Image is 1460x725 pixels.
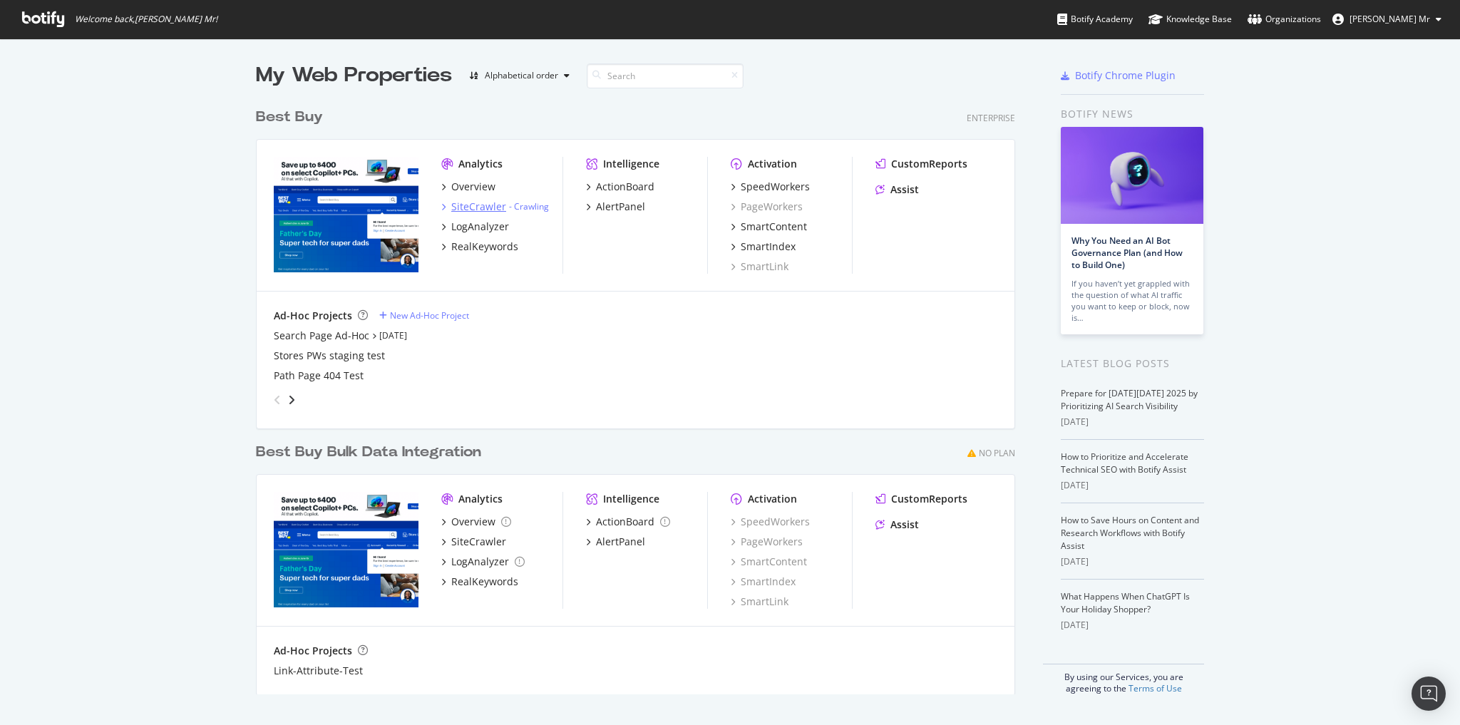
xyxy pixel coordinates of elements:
a: SpeedWorkers [731,515,810,529]
a: Crawling [514,200,549,212]
a: What Happens When ChatGPT Is Your Holiday Shopper? [1061,590,1190,615]
div: Activation [748,492,797,506]
a: Best Buy Bulk Data Integration [256,442,487,463]
a: How to Save Hours on Content and Research Workflows with Botify Assist [1061,514,1199,552]
div: [DATE] [1061,479,1204,492]
a: Assist [875,182,919,197]
a: PageWorkers [731,200,803,214]
a: Stores PWs staging test [274,349,385,363]
div: Analytics [458,157,503,171]
div: Knowledge Base [1148,12,1232,26]
div: Assist [890,518,919,532]
a: Prepare for [DATE][DATE] 2025 by Prioritizing AI Search Visibility [1061,387,1198,412]
div: AlertPanel [596,535,645,549]
div: SmartContent [741,220,807,234]
a: SmartIndex [731,240,796,254]
div: [DATE] [1061,555,1204,568]
img: Why You Need an AI Bot Governance Plan (and How to Build One) [1061,127,1203,224]
a: Overview [441,180,495,194]
a: LogAnalyzer [441,220,509,234]
a: SiteCrawler [441,535,506,549]
div: RealKeywords [451,240,518,254]
div: Open Intercom Messenger [1412,677,1446,711]
a: Botify Chrome Plugin [1061,68,1176,83]
a: AlertPanel [586,200,645,214]
a: AlertPanel [586,535,645,549]
a: SpeedWorkers [731,180,810,194]
div: CustomReports [891,492,967,506]
div: Assist [890,182,919,197]
a: Path Page 404 Test [274,369,364,383]
div: By using our Services, you are agreeing to the [1043,664,1204,694]
div: Enterprise [967,112,1015,124]
div: Organizations [1248,12,1321,26]
div: LogAnalyzer [451,555,509,569]
a: LogAnalyzer [441,555,525,569]
a: RealKeywords [441,240,518,254]
a: Assist [875,518,919,532]
button: Alphabetical order [463,64,575,87]
div: CustomReports [891,157,967,171]
a: [DATE] [379,329,407,341]
div: No Plan [979,447,1015,459]
div: Ad-Hoc Projects [274,644,352,658]
a: SmartLink [731,595,788,609]
div: Intelligence [603,157,659,171]
div: [DATE] [1061,416,1204,428]
div: Best Buy [256,107,323,128]
div: Overview [451,515,495,529]
span: Welcome back, [PERSON_NAME] Mr ! [75,14,217,25]
div: AlertPanel [596,200,645,214]
a: Why You Need an AI Bot Governance Plan (and How to Build One) [1071,235,1183,271]
img: bestbuy.com [274,157,418,272]
a: SmartContent [731,555,807,569]
img: www.bestbuysecondary.com [274,492,418,607]
div: New Ad-Hoc Project [390,309,469,322]
a: Search Page Ad-Hoc [274,329,369,343]
div: Link-Attribute-Test [274,664,363,678]
a: CustomReports [875,492,967,506]
a: CustomReports [875,157,967,171]
a: PageWorkers [731,535,803,549]
a: ActionBoard [586,515,670,529]
div: Latest Blog Posts [1061,356,1204,371]
div: angle-left [268,389,287,411]
div: Best Buy Bulk Data Integration [256,442,481,463]
a: RealKeywords [441,575,518,589]
div: angle-right [287,393,297,407]
div: Botify Academy [1057,12,1133,26]
div: Botify Chrome Plugin [1075,68,1176,83]
div: ActionBoard [596,515,654,529]
div: SiteCrawler [451,535,506,549]
span: Rob Mr [1350,13,1430,25]
div: SmartIndex [741,240,796,254]
a: SmartLink [731,259,788,274]
div: Overview [451,180,495,194]
div: My Web Properties [256,61,452,90]
a: ActionBoard [586,180,654,194]
div: Activation [748,157,797,171]
a: Best Buy [256,107,329,128]
div: LogAnalyzer [451,220,509,234]
a: SmartIndex [731,575,796,589]
div: Alphabetical order [485,71,558,80]
input: Search [587,63,744,88]
a: SmartContent [731,220,807,234]
div: [DATE] [1061,619,1204,632]
div: ActionBoard [596,180,654,194]
div: Botify news [1061,106,1204,122]
div: SiteCrawler [451,200,506,214]
a: New Ad-Hoc Project [379,309,469,322]
div: Intelligence [603,492,659,506]
a: How to Prioritize and Accelerate Technical SEO with Botify Assist [1061,451,1188,475]
div: grid [256,90,1027,694]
